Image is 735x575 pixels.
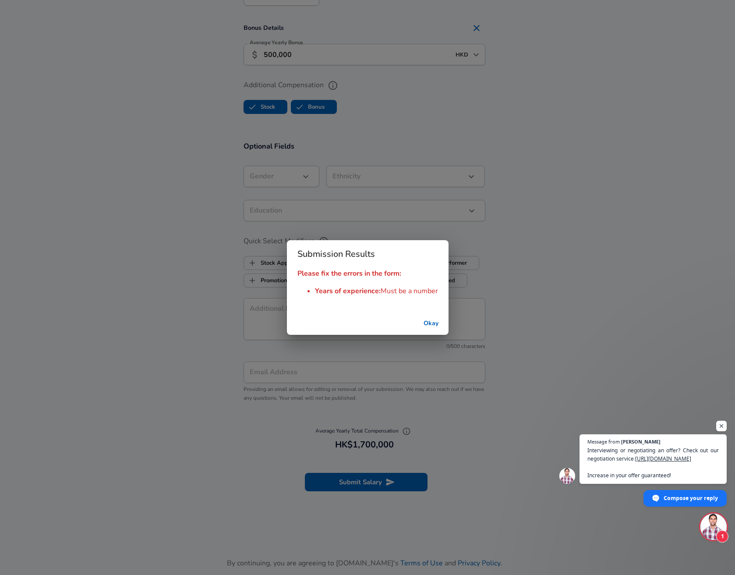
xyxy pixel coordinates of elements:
strong: Please fix the errors in the form: [297,269,401,278]
div: Open chat [700,514,727,540]
span: Years of experience : [315,286,381,296]
h2: Submission Results [287,240,449,268]
span: Must be a number [381,286,438,296]
button: successful-submission-button [417,316,445,332]
span: 1 [716,530,728,543]
span: [PERSON_NAME] [621,439,661,444]
span: Compose your reply [664,490,718,506]
span: Message from [587,439,620,444]
span: Interviewing or negotiating an offer? Check out our negotiation service: Increase in your offer g... [587,446,719,479]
